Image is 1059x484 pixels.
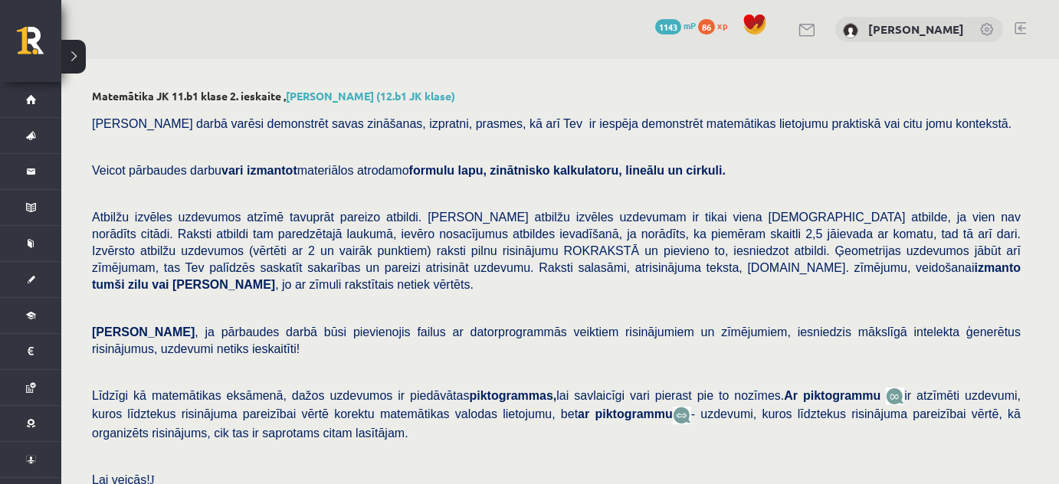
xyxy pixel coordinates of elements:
[868,21,964,37] a: [PERSON_NAME]
[92,117,1011,130] span: [PERSON_NAME] darbā varēsi demonstrēt savas zināšanas, izpratni, prasmes, kā arī Tev ir iespēja d...
[92,325,1021,355] span: , ja pārbaudes darbā būsi pievienojis failus ar datorprogrammās veiktiem risinājumiem un zīmējumi...
[655,19,696,31] a: 1143 mP
[684,19,696,31] span: mP
[717,19,727,31] span: xp
[92,325,195,338] span: [PERSON_NAME]
[655,19,681,34] span: 1143
[409,164,726,177] b: formulu lapu, zinātnisko kalkulatoru, lineālu un cirkuli.
[92,389,886,402] span: Līdzīgi kā matemātikas eksāmenā, dažos uzdevumos ir piedāvātas lai savlaicīgi vari pierast pie to...
[673,407,691,424] img: wKvN42sLe3LLwAAAABJRU5ErkJggg==
[92,407,1021,439] span: - uzdevumi, kuros līdztekus risinājuma pareizībai vērtē, kā organizēts risinājums, cik tas ir sap...
[92,211,1021,291] span: Atbilžu izvēles uzdevumos atzīmē tavuprāt pareizo atbildi. [PERSON_NAME] atbilžu izvēles uzdevuma...
[221,164,297,177] b: vari izmantot
[698,19,735,31] a: 86 xp
[578,407,673,420] b: ar piktogrammu
[886,388,904,405] img: JfuEzvunn4EvwAAAAASUVORK5CYII=
[469,389,556,402] b: piktogrammas,
[975,261,1021,274] b: izmanto
[843,23,858,38] img: Marina Galanceva
[286,89,455,103] a: [PERSON_NAME] (12.b1 JK klase)
[92,164,726,177] span: Veicot pārbaudes darbu materiālos atrodamo
[92,278,275,291] b: tumši zilu vai [PERSON_NAME]
[17,27,61,65] a: Rīgas 1. Tālmācības vidusskola
[698,19,715,34] span: 86
[92,90,1028,103] h2: Matemātika JK 11.b1 klase 2. ieskaite ,
[784,389,880,402] b: Ar piktogrammu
